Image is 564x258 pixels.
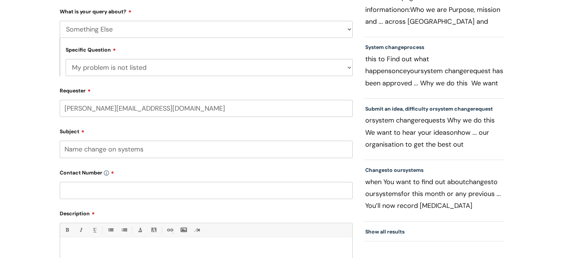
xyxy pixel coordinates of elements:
span: Changes [365,167,387,173]
a: 1. Ordered List (Ctrl-Shift-8) [119,225,129,235]
span: changes [465,177,491,186]
p: this to Find out what happens your request has been approved ... Why we do this We want our to be... [365,53,503,89]
span: system [372,116,394,125]
label: Contact Number [60,167,353,176]
span: change [385,44,404,50]
span: on: [401,5,410,14]
label: Description [60,208,353,217]
a: Bold (Ctrl-B) [62,225,72,235]
a: Remove formatting (Ctrl-\) [192,225,202,235]
a: Back Color [149,225,158,235]
span: change [396,116,418,125]
a: Underline(Ctrl-U) [90,225,99,235]
a: Insert Image... [179,225,188,235]
a: Font Color [135,225,145,235]
a: System changeprocess [365,44,424,50]
span: system [435,105,453,112]
span: change [454,105,473,112]
a: Changesto oursystems [365,167,423,173]
a: • Unordered List (Ctrl-Shift-7) [106,225,115,235]
span: change [445,66,467,75]
input: Email [60,100,353,117]
label: What is your query about? [60,6,353,15]
p: when You want to find out about to our for this month or any previous ... You’ll now record [MEDI... [365,176,503,212]
a: Italic (Ctrl-I) [76,225,85,235]
span: on [450,128,458,137]
span: systems [403,167,423,173]
label: Specific Question [66,46,116,53]
label: Subject [60,126,353,135]
span: system [420,66,443,75]
label: Requester [60,85,353,94]
p: or requests Why we do this We want to hear your ideas how ... our organisation to get the best ou... [365,114,503,150]
a: Show all results [365,228,405,235]
a: Submit an idea, difficulty orsystem changerequest [365,105,493,112]
span: once [392,66,407,75]
span: systems [376,189,401,198]
span: System [365,44,384,50]
img: info-icon.svg [104,170,109,176]
a: Link [165,225,174,235]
